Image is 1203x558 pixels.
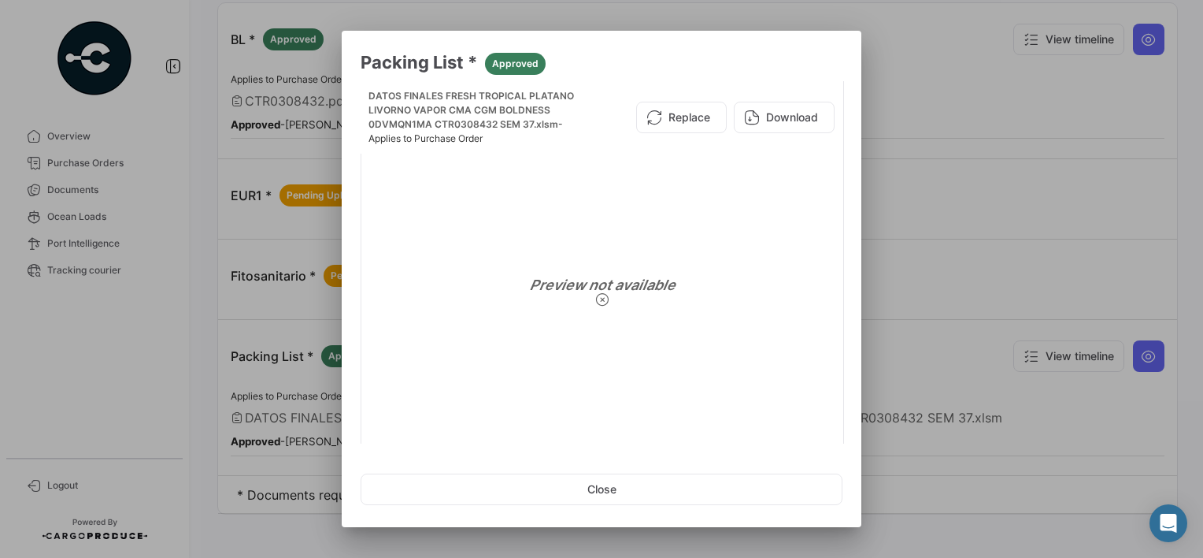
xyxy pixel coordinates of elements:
button: Download [734,102,835,133]
div: Abrir Intercom Messenger [1149,504,1187,542]
h3: Packing List * [361,50,842,75]
span: Approved [492,57,539,71]
button: Replace [636,102,727,133]
span: DATOS FINALES FRESH TROPICAL PLATANO LIVORNO VAPOR CMA CGM BOLDNESS 0DVMQN1MA CTR0308432 SEM 37.xlsm [368,90,574,130]
button: Close [361,474,842,505]
div: Preview not available [368,135,837,450]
